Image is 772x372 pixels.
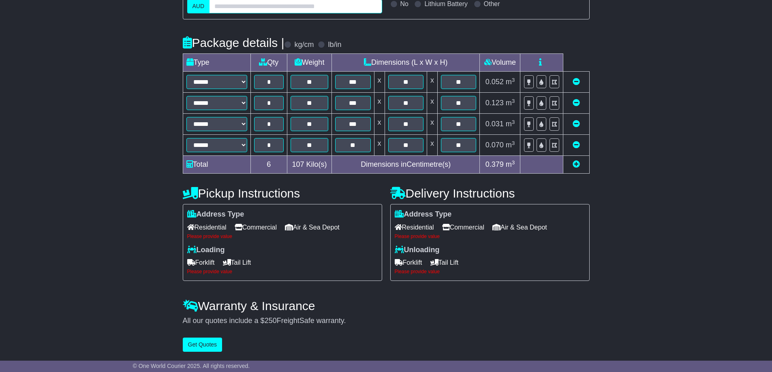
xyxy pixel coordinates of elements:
td: x [427,114,437,135]
span: Residential [395,221,434,234]
span: Air & Sea Depot [492,221,547,234]
td: x [374,93,385,114]
sup: 3 [512,77,515,83]
h4: Package details | [183,36,284,49]
span: 0.379 [485,160,504,168]
span: © One World Courier 2025. All rights reserved. [133,363,250,369]
span: 0.052 [485,78,504,86]
sup: 3 [512,140,515,146]
span: Tail Lift [430,256,459,269]
a: Add new item [573,160,580,168]
span: Tail Lift [223,256,251,269]
a: Remove this item [573,141,580,149]
a: Remove this item [573,120,580,128]
div: Please provide value [187,269,378,274]
sup: 3 [512,98,515,104]
span: m [506,99,515,107]
div: All our quotes include a $ FreightSafe warranty. [183,317,590,325]
button: Get Quotes [183,338,222,352]
span: 250 [265,317,277,325]
td: Type [183,54,250,72]
a: Remove this item [573,99,580,107]
td: x [427,72,437,93]
span: 0.123 [485,99,504,107]
a: Remove this item [573,78,580,86]
td: Kilo(s) [287,156,332,174]
td: Total [183,156,250,174]
span: Forklift [187,256,215,269]
h4: Pickup Instructions [183,187,382,200]
span: Air & Sea Depot [285,221,340,234]
sup: 3 [512,159,515,166]
td: x [427,135,437,156]
td: Weight [287,54,332,72]
span: m [506,141,515,149]
td: x [374,72,385,93]
span: 107 [292,160,304,168]
div: Please provide value [395,269,585,274]
span: m [506,160,515,168]
span: m [506,120,515,128]
span: Residential [187,221,227,234]
td: Qty [250,54,287,72]
td: Volume [480,54,520,72]
span: Commercial [235,221,277,234]
label: lb/in [328,40,341,49]
span: 0.031 [485,120,504,128]
span: Commercial [442,221,484,234]
td: Dimensions (L x W x H) [332,54,480,72]
div: Please provide value [187,234,378,239]
label: Loading [187,246,225,255]
span: m [506,78,515,86]
h4: Delivery Instructions [390,187,590,200]
td: x [427,93,437,114]
label: Address Type [395,210,452,219]
label: kg/cm [294,40,314,49]
label: Unloading [395,246,440,255]
span: Forklift [395,256,422,269]
div: Please provide value [395,234,585,239]
td: Dimensions in Centimetre(s) [332,156,480,174]
td: x [374,114,385,135]
span: 0.070 [485,141,504,149]
sup: 3 [512,119,515,125]
h4: Warranty & Insurance [183,299,590,312]
td: 6 [250,156,287,174]
label: Address Type [187,210,244,219]
td: x [374,135,385,156]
